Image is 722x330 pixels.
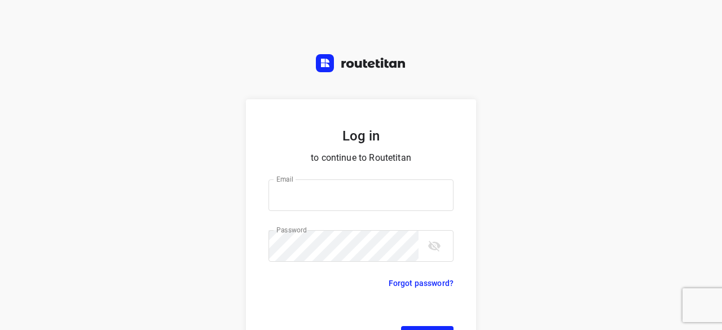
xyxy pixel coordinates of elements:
[316,54,406,72] img: Routetitan
[268,126,454,146] h5: Log in
[268,150,454,166] p: to continue to Routetitan
[389,276,454,290] a: Forgot password?
[423,235,446,257] button: toggle password visibility
[316,54,406,75] a: Routetitan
